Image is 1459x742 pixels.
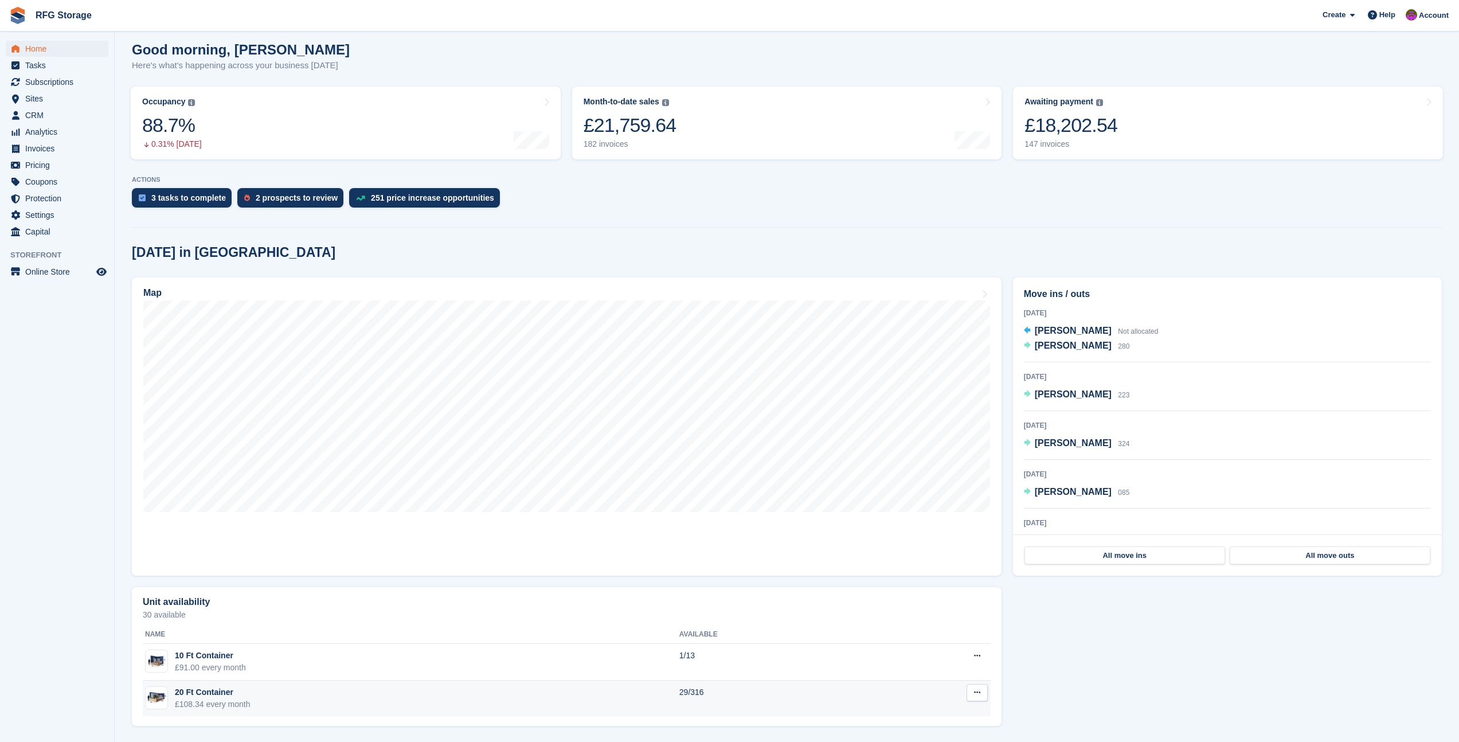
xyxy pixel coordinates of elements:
a: RFG Storage [31,6,96,25]
div: Awaiting payment [1024,97,1093,107]
span: Online Store [25,264,94,280]
a: 251 price increase opportunities [349,188,506,213]
th: Name [143,626,679,644]
img: Laura Lawson [1406,9,1417,21]
a: Awaiting payment £18,202.54 147 invoices [1013,87,1443,159]
span: Protection [25,190,94,206]
a: menu [6,157,108,173]
span: 085 [1118,489,1129,497]
a: menu [6,264,108,280]
div: 0.31% [DATE] [142,139,202,149]
span: Coupons [25,174,94,190]
div: 147 invoices [1024,139,1117,149]
a: Preview store [95,265,108,279]
span: 324 [1118,440,1129,448]
span: Storefront [10,249,114,261]
span: Create [1323,9,1345,21]
h2: Map [143,288,162,298]
div: [DATE] [1024,518,1431,528]
div: £21,759.64 [584,114,676,137]
span: Analytics [25,124,94,140]
a: [PERSON_NAME] 324 [1024,436,1130,451]
td: 1/13 [679,644,871,681]
span: Home [25,41,94,57]
a: menu [6,41,108,57]
div: Month-to-date sales [584,97,659,107]
div: Occupancy [142,97,185,107]
div: 3 tasks to complete [151,193,226,202]
a: All move outs [1230,546,1430,565]
a: menu [6,140,108,157]
div: 2 prospects to review [256,193,338,202]
span: [PERSON_NAME] [1035,389,1112,399]
a: [PERSON_NAME] 085 [1024,485,1130,500]
a: Map [132,278,1002,576]
span: [PERSON_NAME] [1035,326,1112,335]
span: [PERSON_NAME] [1035,341,1112,350]
div: [DATE] [1024,420,1431,431]
div: £108.34 every month [175,698,251,710]
th: Available [679,626,871,644]
img: stora-icon-8386f47178a22dfd0bd8f6a31ec36ba5ce8667c1dd55bd0f319d3a0aa187defe.svg [9,7,26,24]
h1: Good morning, [PERSON_NAME] [132,42,350,57]
span: Pricing [25,157,94,173]
p: 30 available [143,611,991,619]
a: 3 tasks to complete [132,188,237,213]
img: task-75834270c22a3079a89374b754ae025e5fb1db73e45f91037f5363f120a921f8.svg [139,194,146,201]
span: CRM [25,107,94,123]
h2: [DATE] in [GEOGRAPHIC_DATA] [132,245,335,260]
span: Invoices [25,140,94,157]
div: [DATE] [1024,469,1431,479]
a: menu [6,124,108,140]
img: icon-info-grey-7440780725fd019a000dd9b08b2336e03edf1995a4989e88bcd33f0948082b44.svg [1096,99,1103,106]
span: Sites [25,91,94,107]
h2: Unit availability [143,597,210,607]
span: Subscriptions [25,74,94,90]
span: 223 [1118,391,1129,399]
a: menu [6,107,108,123]
a: Month-to-date sales £21,759.64 182 invoices [572,87,1002,159]
p: Here's what's happening across your business [DATE] [132,59,350,72]
div: [DATE] [1024,372,1431,382]
div: 88.7% [142,114,202,137]
span: Help [1379,9,1395,21]
span: Tasks [25,57,94,73]
span: Capital [25,224,94,240]
span: [PERSON_NAME] [1035,487,1112,497]
p: ACTIONS [132,176,1442,183]
a: menu [6,190,108,206]
a: menu [6,57,108,73]
span: Not allocated [1118,327,1158,335]
div: 10 Ft Container [175,650,246,662]
div: 251 price increase opportunities [371,193,494,202]
img: 20-ft-container%20(6).jpg [146,689,167,706]
a: menu [6,74,108,90]
img: icon-info-grey-7440780725fd019a000dd9b08b2336e03edf1995a4989e88bcd33f0948082b44.svg [188,99,195,106]
div: £91.00 every month [175,662,246,674]
img: 10-ft-container%20(4).jpg [146,653,167,670]
div: 182 invoices [584,139,676,149]
span: 280 [1118,342,1129,350]
img: price_increase_opportunities-93ffe204e8149a01c8c9dc8f82e8f89637d9d84a8eef4429ea346261dce0b2c0.svg [356,196,365,201]
a: menu [6,224,108,240]
img: icon-info-grey-7440780725fd019a000dd9b08b2336e03edf1995a4989e88bcd33f0948082b44.svg [662,99,669,106]
div: 20 Ft Container [175,686,251,698]
a: [PERSON_NAME] 280 [1024,339,1130,354]
h2: Move ins / outs [1024,287,1431,301]
img: prospect-51fa495bee0391a8d652442698ab0144808aea92771e9ea1ae160a38d050c398.svg [244,194,250,201]
a: 2 prospects to review [237,188,349,213]
a: Occupancy 88.7% 0.31% [DATE] [131,87,561,159]
span: Account [1419,10,1449,21]
td: 29/316 [679,681,871,717]
div: [DATE] [1024,308,1431,318]
a: menu [6,207,108,223]
div: £18,202.54 [1024,114,1117,137]
a: menu [6,174,108,190]
span: Settings [25,207,94,223]
span: [PERSON_NAME] [1035,438,1112,448]
a: [PERSON_NAME] Not allocated [1024,324,1159,339]
a: [PERSON_NAME] 223 [1024,388,1130,403]
a: All move ins [1024,546,1225,565]
a: menu [6,91,108,107]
